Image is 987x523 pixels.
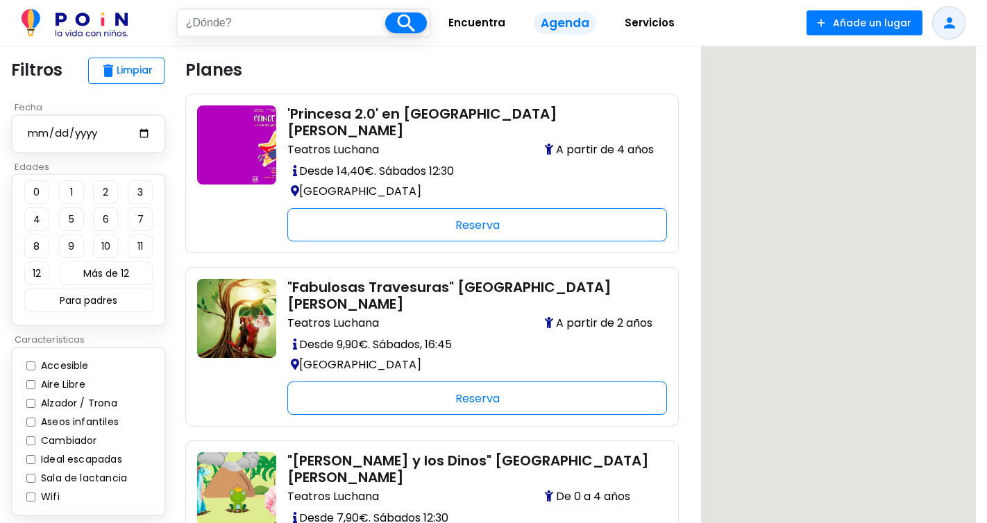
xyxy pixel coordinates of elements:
a: Encuentra [431,6,523,40]
button: 3 [128,180,153,204]
div: Entradas a Parque Warner [868,289,886,314]
span: delete [100,62,117,79]
button: 10 [93,234,118,258]
div: 101 Dálmatas - The Show [852,257,870,283]
button: 7 [128,207,153,231]
div: Museo de la Felicidad · MÜF Madrid [854,260,872,286]
div: Tour Bernabéu Real Madrid [856,252,874,278]
span: Servicios [618,12,681,34]
button: 9 [59,234,84,258]
div: DroneArt Show: Música y Espectáculo de Drones Madrid [847,250,865,275]
p: [GEOGRAPHIC_DATA] [287,354,656,375]
button: deleteLimpiar [88,58,164,84]
input: ¿Dónde? [178,10,385,36]
button: 1 [59,180,84,204]
div: Neon Brush Kids - Clase de Pintura de Neon [854,255,872,280]
button: 2 [93,180,118,204]
h2: "[PERSON_NAME] y los Dinos" [GEOGRAPHIC_DATA][PERSON_NAME] [287,452,656,486]
span: Teatros Luchana [287,142,379,158]
button: Añade un lugar [807,10,922,35]
img: POiN [22,9,128,37]
div: Observación de estrellas en Los Molinos [805,210,823,236]
p: Edades [11,160,174,174]
div: Tour Monasterio de El Escorial [798,230,816,255]
label: Aseos infantiles [37,415,119,429]
div: Entradas a Faunia [865,262,883,288]
button: 12 [24,261,49,285]
div: Puy du Fou España [804,354,822,379]
div: "Aladdin" El Musical (última temporada) [853,257,871,283]
button: 8 [24,234,49,258]
span: Teatros Luchana [287,315,379,332]
div: Reserva [287,381,667,415]
label: Cambiador [37,434,97,448]
p: Fecha [11,101,174,114]
button: 5 [59,207,84,231]
p: Desde 9,90€. Sábados, 16:45 [287,334,656,354]
a: Servicios [607,6,692,40]
div: Tren de la Fresa con niños - Temporada 2025 [855,261,873,286]
p: Características [11,333,174,347]
h2: 'Princesa 2.0' en [GEOGRAPHIC_DATA][PERSON_NAME] [287,105,656,139]
div: Free Tour Parque El Capricho [867,252,885,277]
div: Paseo a caballo por el Parque Nacional Sierra del Guadarrama [821,190,839,216]
div: Exposición Inmersiva 'La Leyenda del TITANIC' [854,262,872,288]
div: Talleres Espacio Abierto Quinta de los Molinos [863,253,881,279]
span: A partir de 4 años [545,142,656,158]
button: 4 [24,207,49,231]
a: tt-con-ninos-en-madrid-princesa-teatros-luchana 'Princesa 2.0' en [GEOGRAPHIC_DATA][PERSON_NAME] ... [197,105,667,241]
div: Parque de Atracciones Madrid - Entradas [847,259,866,284]
div: Actividades en Familia - Espacio Kimudi [843,254,861,280]
div: Tour Palacio Real [852,258,870,284]
div: Zoo Aquarium de Madrid - entradas [846,259,864,285]
div: Wicked, El Musical [857,257,875,283]
p: Planes [185,58,242,83]
button: 11 [128,234,153,258]
div: Saurios - The Exhibition en Madrid [850,258,868,284]
div: 'Lluvia en las Cuatro Estaciones' en Madrid [854,256,872,282]
div: Paseo en Barco por Aranjuez [866,321,884,347]
label: Sala de lactancia [37,471,127,486]
img: tt-con-ninos-en-madrid-princesa-teatros-luchana [197,105,276,185]
button: Más de 12 [60,261,153,285]
button: 6 [93,207,118,231]
div: Taller de pintura Glow Art para niños [838,269,857,295]
label: Aire Libre [37,377,85,392]
p: [GEOGRAPHIC_DATA] [287,181,656,201]
i: search [394,11,418,35]
span: Encuentra [442,12,512,34]
span: A partir de 2 años [545,315,656,332]
div: Astroturismo: Chocolate y Estrellas [766,267,784,293]
button: Para padres [24,289,153,312]
span: De 0 a 4 años [545,488,656,505]
div: Alquiler de kayak en el embalse de Riosequillo [857,166,875,191]
label: Ideal escapadas [37,452,122,467]
button: 0 [24,180,49,204]
div: Exposición LEGENDS: The Home of Football [854,258,872,284]
div: IKONO Madrid entradas [855,259,873,285]
div: Exhibición En Vuelo en Madrid [844,266,862,292]
a: Agenda [523,6,607,40]
label: Alzador / Trona [37,396,117,411]
div: FUNBOX Madrid - El parque hinchable más grande del mundo [850,271,868,297]
h2: "Fabulosas Travesuras" [GEOGRAPHIC_DATA][PERSON_NAME] [287,279,656,312]
div: Entradas a Acuario Atlantis [826,277,844,303]
div: Reserva [287,208,667,241]
span: Teatros Luchana [287,488,379,505]
label: Accesible [37,359,89,373]
div: Tour Jardín del Príncipe [868,320,886,346]
div: Museo Iluziona Toledo - entradas [813,350,832,376]
div: Frida Kahlo: Experiencia Live Art y Muestra Gastronómica [852,257,870,282]
p: Desde 14,40€. Sábados 12:30 [287,161,656,181]
div: Tour Yacimiento de Complutum [894,249,912,275]
a: con-ninos-en-madrid-teatro-fabulosas-travesuras-teatros-luchana "Fabulosas Travesuras" [GEOGRAPHI... [197,279,667,415]
div: Atleti: Museo + Tour Riyadh Air Metropolitano [867,255,885,281]
span: Agenda [534,12,596,35]
p: Filtros [11,58,62,83]
label: Wifi [37,490,60,504]
div: Entradas a Museo de Cera de Madrid [855,257,873,282]
div: Tour Monasterio de las Descalzas Reales [853,258,871,284]
div: Entradas a Aquopolis Madrid [818,252,836,277]
img: con-ninos-en-madrid-teatro-fabulosas-travesuras-teatros-luchana [197,279,276,358]
div: Juvenalia - IFEMA 2025 [864,250,882,275]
